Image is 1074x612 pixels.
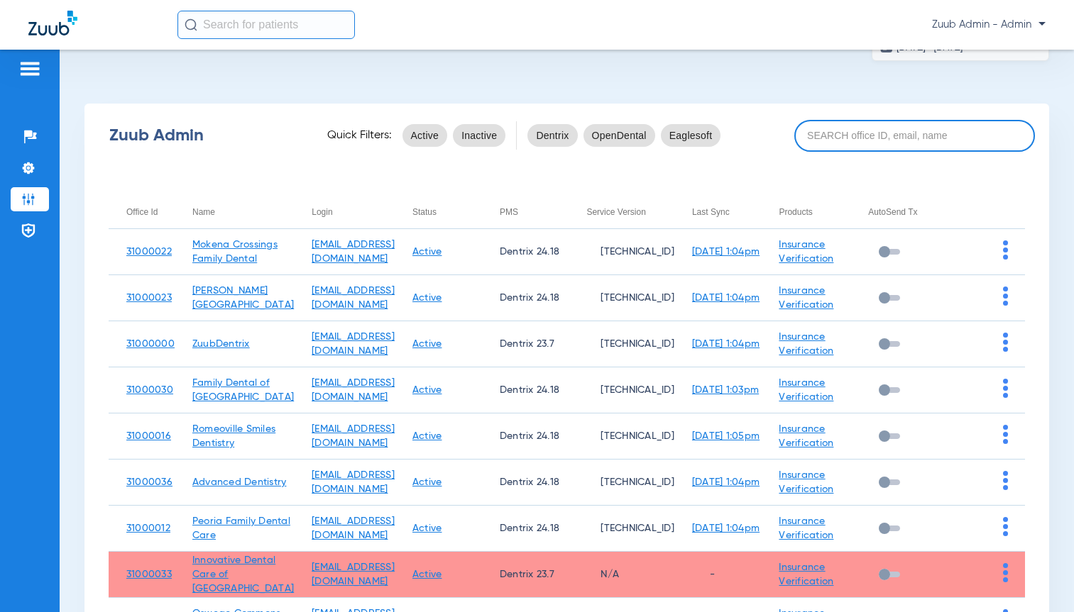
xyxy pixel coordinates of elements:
div: Service Version [586,204,645,220]
span: OpenDental [592,128,647,143]
a: Insurance Verification [779,332,833,356]
a: Active [412,523,442,533]
a: Active [412,339,442,349]
a: Romeoville Smiles Dentistry [192,424,275,448]
div: Status [412,204,482,220]
a: Insurance Verification [779,378,833,402]
div: Name [192,204,215,220]
mat-chip-listbox: status-filters [402,121,506,150]
img: group-dot-blue.svg [1003,471,1008,490]
a: 31000016 [126,431,171,441]
a: [PERSON_NAME][GEOGRAPHIC_DATA] [192,286,294,310]
a: [EMAIL_ADDRESS][DOMAIN_NAME] [312,424,395,448]
div: AutoSend Tx [868,204,939,220]
span: Active [411,128,439,143]
a: Insurance Verification [779,286,833,310]
img: group-dot-blue.svg [1003,517,1008,536]
span: Dentrix [536,128,569,143]
a: 31000022 [126,247,172,257]
div: Last Sync [692,204,730,220]
div: Zuub Admin [109,128,302,143]
a: Insurance Verification [779,470,833,494]
td: Dentrix 24.18 [482,413,569,460]
img: group-dot-blue.svg [1003,425,1008,444]
a: Family Dental of [GEOGRAPHIC_DATA] [192,378,294,402]
a: Insurance Verification [779,516,833,540]
a: Active [412,569,442,579]
img: Search Icon [185,18,197,31]
a: 31000030 [126,385,173,395]
td: Dentrix 23.7 [482,321,569,367]
td: Dentrix 23.7 [482,552,569,598]
a: [EMAIL_ADDRESS][DOMAIN_NAME] [312,240,395,264]
img: group-dot-blue.svg [1003,379,1008,398]
span: Eaglesoft [669,128,713,143]
a: [DATE] 1:04pm [692,247,760,257]
div: Products [779,204,812,220]
a: 31000023 [126,293,172,303]
a: Active [412,385,442,395]
td: [TECHNICAL_ID] [569,460,674,506]
a: 31000036 [126,477,172,487]
div: Office Id [126,204,175,220]
a: [EMAIL_ADDRESS][DOMAIN_NAME] [312,332,395,356]
span: Zuub Admin - Admin [932,18,1046,32]
td: [TECHNICAL_ID] [569,229,674,275]
a: 31000033 [126,569,172,579]
button: [DATE] - [DATE] [872,33,1049,61]
a: [DATE] 1:05pm [692,431,760,441]
td: Dentrix 24.18 [482,367,569,413]
span: - [692,569,715,579]
a: Active [412,477,442,487]
td: [TECHNICAL_ID] [569,413,674,460]
div: Service Version [586,204,674,220]
div: AutoSend Tx [868,204,917,220]
img: group-dot-blue.svg [1003,333,1008,352]
mat-chip-listbox: pms-filters [527,121,720,150]
a: Advanced Dentistry [192,477,287,487]
div: Name [192,204,294,220]
div: Last Sync [692,204,761,220]
a: [EMAIL_ADDRESS][DOMAIN_NAME] [312,470,395,494]
img: hamburger-icon [18,60,41,77]
a: Mokena Crossings Family Dental [192,240,278,264]
div: PMS [500,204,518,220]
input: Search for patients [177,11,355,39]
div: Office Id [126,204,158,220]
td: [TECHNICAL_ID] [569,367,674,413]
a: 31000012 [126,523,170,533]
a: [DATE] 1:03pm [692,385,759,395]
div: Login [312,204,395,220]
a: Active [412,247,442,257]
a: [EMAIL_ADDRESS][DOMAIN_NAME] [312,286,395,310]
span: Quick Filters: [327,128,392,143]
a: Innovative Dental Care of [GEOGRAPHIC_DATA] [192,555,294,594]
td: [TECHNICAL_ID] [569,321,674,367]
td: [TECHNICAL_ID] [569,275,674,321]
img: group-dot-blue.svg [1003,563,1008,582]
td: Dentrix 24.18 [482,460,569,506]
td: N/A [569,552,674,598]
a: Insurance Verification [779,424,833,448]
a: [EMAIL_ADDRESS][DOMAIN_NAME] [312,516,395,540]
td: Dentrix 24.18 [482,275,569,321]
img: Zuub Logo [28,11,77,35]
a: [EMAIL_ADDRESS][DOMAIN_NAME] [312,378,395,402]
span: Inactive [461,128,497,143]
a: Peoria Family Dental Care [192,516,290,540]
a: Active [412,431,442,441]
img: group-dot-blue.svg [1003,240,1008,260]
div: Products [779,204,850,220]
td: Dentrix 24.18 [482,229,569,275]
td: [TECHNICAL_ID] [569,506,674,552]
div: Status [412,204,437,220]
a: Active [412,293,442,303]
a: [DATE] 1:04pm [692,477,760,487]
a: [DATE] 1:04pm [692,339,760,349]
a: [DATE] 1:04pm [692,293,760,303]
img: group-dot-blue.svg [1003,286,1008,306]
td: Dentrix 24.18 [482,506,569,552]
a: ZuubDentrix [192,339,250,349]
a: 31000000 [126,339,175,349]
input: SEARCH office ID, email, name [794,120,1035,152]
